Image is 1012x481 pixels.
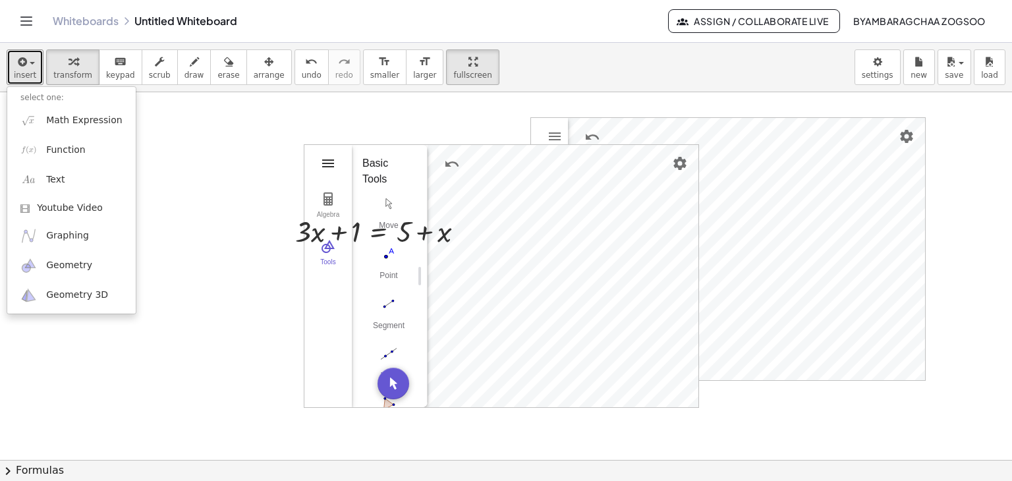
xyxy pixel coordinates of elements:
button: Undo [440,152,464,176]
span: arrange [254,71,285,80]
canvas: Graphics View 1 [428,145,698,407]
span: Byambaragchaa Zogsoo [853,15,986,27]
button: draw [177,49,211,85]
span: insert [14,71,36,80]
span: fullscreen [453,71,492,80]
i: format_size [418,54,431,70]
i: format_size [378,54,391,70]
span: load [981,71,998,80]
button: Byambaragchaa Zogsoo [843,9,996,33]
a: Function [7,135,136,165]
span: keypad [106,71,135,80]
span: Text [46,173,65,186]
img: Aa.png [20,171,37,188]
span: Graphing [46,229,89,242]
div: Tools [307,258,349,277]
i: redo [338,54,351,70]
div: Graphing Calculator [530,117,926,381]
img: ggb-graphing.svg [20,227,37,244]
span: Assign / Collaborate Live [679,15,829,27]
button: redoredo [328,49,360,85]
a: Geometry 3D [7,281,136,310]
button: new [903,49,935,85]
img: Main Menu [320,156,336,171]
button: load [974,49,1005,85]
div: Line [362,371,415,389]
i: keyboard [114,54,126,70]
button: Settings [895,125,918,148]
button: keyboardkeypad [99,49,142,85]
div: Point [362,271,415,289]
img: sqrt_x.png [20,112,37,128]
span: transform [53,71,92,80]
button: settings [855,49,901,85]
img: f_x.png [20,142,37,158]
div: Segment [362,321,415,339]
button: Point. Select position or line, function, or curve [362,242,415,290]
a: Youtube Video [7,195,136,221]
canvas: Graphics View 1 [568,118,925,382]
span: Math Expression [46,114,122,127]
button: erase [210,49,246,85]
a: Whiteboards [53,14,119,28]
button: transform [46,49,99,85]
span: settings [862,71,893,80]
img: Main Menu [547,128,563,144]
button: Undo [580,125,604,149]
button: Line. Select two points or positions [362,343,415,390]
div: Geometry [304,144,699,408]
span: redo [335,71,353,80]
span: save [945,71,963,80]
li: select one: [7,90,136,105]
button: scrub [142,49,178,85]
button: undoundo [295,49,329,85]
button: Settings [668,152,692,175]
span: erase [217,71,239,80]
a: Graphing [7,221,136,250]
button: insert [7,49,43,85]
button: format_sizelarger [406,49,443,85]
span: larger [413,71,436,80]
a: Geometry [7,251,136,281]
button: fullscreen [446,49,499,85]
span: undo [302,71,322,80]
a: Math Expression [7,105,136,135]
button: Move. Drag or select object [378,368,409,399]
img: ggb-3d.svg [20,287,37,304]
button: format_sizesmaller [363,49,407,85]
img: ggb-geometry.svg [20,258,37,274]
div: Basic Tools [362,156,407,187]
span: Geometry 3D [46,289,108,302]
span: scrub [149,71,171,80]
button: save [938,49,971,85]
button: Move. Drag or select object [362,192,415,240]
span: Function [46,144,86,157]
span: Geometry [46,259,92,272]
button: Toggle navigation [16,11,37,32]
span: draw [184,71,204,80]
button: Assign / Collaborate Live [668,9,840,33]
a: Text [7,165,136,194]
span: Youtube Video [37,202,103,215]
span: new [911,71,927,80]
span: smaller [370,71,399,80]
i: undo [305,54,318,70]
button: Segment. Select two points or positions [362,293,415,340]
button: arrange [246,49,292,85]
